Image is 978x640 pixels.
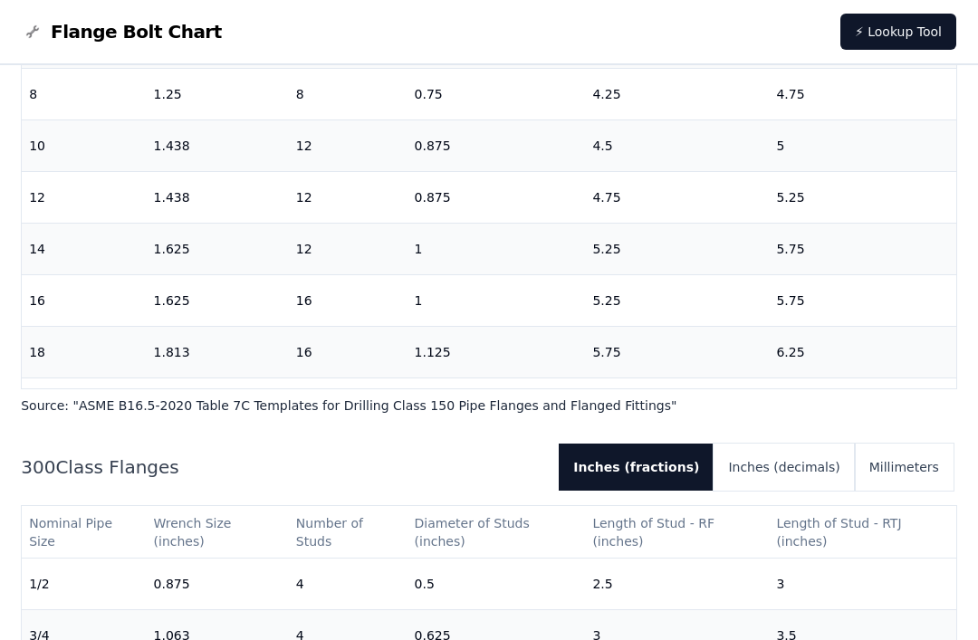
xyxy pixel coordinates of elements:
[21,396,957,415] p: Source: " ASME B16.5-2020 Table 7C Templates for Drilling Class 150 Pipe Flanges and Flanged Fitt...
[147,378,289,430] td: 1.813
[22,19,222,44] a: Flange Bolt Chart LogoFlange Bolt Chart
[147,69,289,120] td: 1.25
[289,120,407,172] td: 12
[22,275,146,327] td: 16
[769,506,955,558] th: Length of Stud - RTJ (inches)
[585,506,769,558] th: Length of Stud - RF (inches)
[769,558,955,609] td: 3
[559,444,714,491] button: Inches (fractions)
[22,558,146,609] td: 1/2
[147,275,289,327] td: 1.625
[22,21,43,43] img: Flange Bolt Chart Logo
[585,558,769,609] td: 2.5
[22,172,146,224] td: 12
[769,327,955,378] td: 6.25
[585,120,769,172] td: 4.5
[855,444,954,491] button: Millimeters
[51,19,222,44] span: Flange Bolt Chart
[585,172,769,224] td: 4.75
[769,69,955,120] td: 4.75
[407,275,586,327] td: 1
[407,506,586,558] th: Diameter of Studs (inches)
[407,327,586,378] td: 1.125
[289,172,407,224] td: 12
[769,120,955,172] td: 5
[407,172,586,224] td: 0.875
[147,172,289,224] td: 1.438
[147,558,289,609] td: 0.875
[289,506,407,558] th: Number of Studs
[840,14,956,50] a: ⚡ Lookup Tool
[769,378,955,430] td: 6.75
[407,69,586,120] td: 0.75
[22,378,146,430] td: 20
[769,172,955,224] td: 5.25
[147,506,289,558] th: Wrench Size (inches)
[407,224,586,275] td: 1
[289,69,407,120] td: 8
[289,558,407,609] td: 4
[22,120,146,172] td: 10
[147,327,289,378] td: 1.813
[769,224,955,275] td: 5.75
[22,224,146,275] td: 14
[407,558,586,609] td: 0.5
[407,378,586,430] td: 1.125
[585,275,769,327] td: 5.25
[147,224,289,275] td: 1.625
[407,120,586,172] td: 0.875
[585,69,769,120] td: 4.25
[22,506,146,558] th: Nominal Pipe Size
[289,275,407,327] td: 16
[585,224,769,275] td: 5.25
[585,378,769,430] td: 6.25
[22,327,146,378] td: 18
[289,378,407,430] td: 20
[289,224,407,275] td: 12
[769,275,955,327] td: 5.75
[289,327,407,378] td: 16
[22,69,146,120] td: 8
[21,454,544,480] h2: 300 Class Flanges
[585,327,769,378] td: 5.75
[714,444,854,491] button: Inches (decimals)
[147,120,289,172] td: 1.438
